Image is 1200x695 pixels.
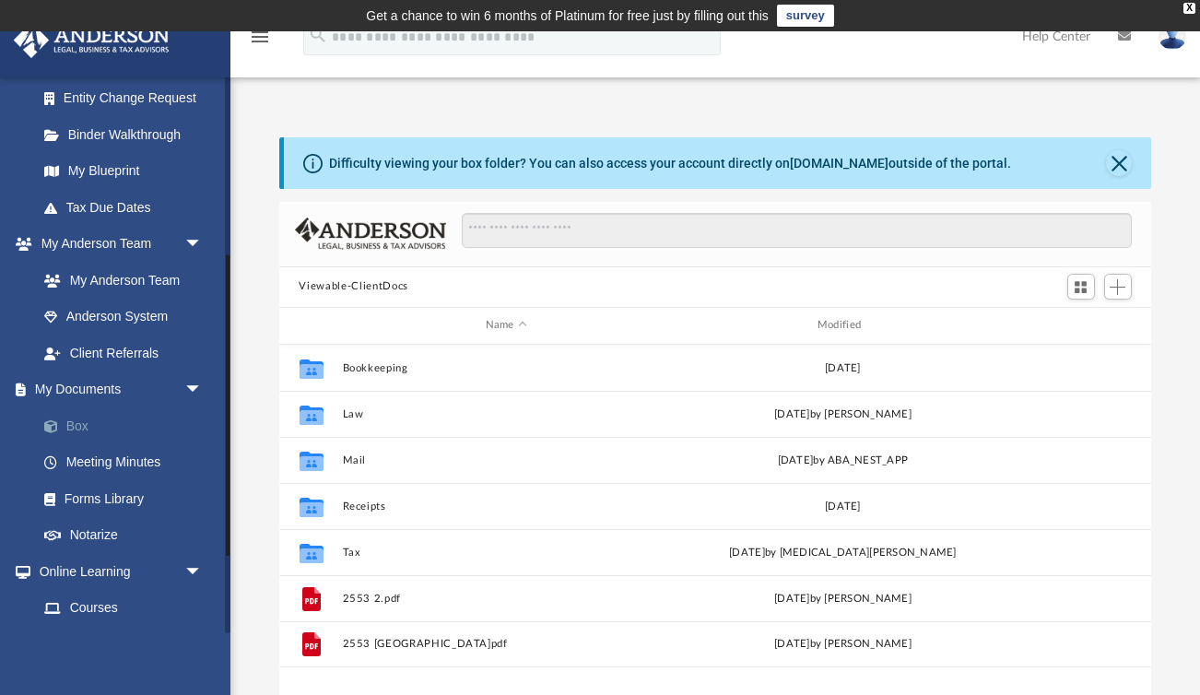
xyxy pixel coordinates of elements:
a: My Documentsarrow_drop_down [13,371,230,408]
a: menu [249,35,271,48]
i: menu [249,26,271,48]
div: close [1183,3,1195,14]
div: Modified [677,317,1006,334]
button: Switch to Grid View [1067,274,1095,300]
button: 2553 2.pdf [342,593,670,605]
span: arrow_drop_down [184,226,221,264]
button: Viewable-ClientDocs [299,278,407,295]
button: Law [342,408,670,420]
div: Name [341,317,670,334]
a: Courses [26,590,221,627]
div: [DATE] [678,359,1006,376]
a: Entity Change Request [26,80,230,117]
a: Tax Due Dates [26,189,230,226]
div: [DATE] by [PERSON_NAME] [678,636,1006,653]
a: [DOMAIN_NAME] [790,156,888,171]
div: [DATE] by ABA_NEST_APP [678,452,1006,468]
button: Tax [342,547,670,559]
a: Binder Walkthrough [26,116,230,153]
button: Close [1106,150,1132,176]
img: Anderson Advisors Platinum Portal [8,22,175,58]
button: Bookkeeping [342,362,670,374]
i: search [308,25,328,45]
div: id [1015,317,1144,334]
a: Notarize [26,517,230,554]
a: Video Training [26,626,212,663]
div: by [PERSON_NAME] [678,406,1006,422]
button: Mail [342,454,670,466]
input: Search files and folders [462,213,1131,248]
button: Receipts [342,501,670,512]
span: arrow_drop_down [184,553,221,591]
div: [DATE] [678,498,1006,514]
a: My Anderson Team [26,262,212,299]
div: [DATE] by [MEDICAL_DATA][PERSON_NAME] [678,544,1006,560]
span: arrow_drop_down [184,371,221,409]
div: [DATE] by [PERSON_NAME] [678,590,1006,607]
div: id [287,317,333,334]
a: Forms Library [26,480,221,517]
a: Meeting Minutes [26,444,230,481]
button: Add [1104,274,1132,300]
a: survey [777,5,834,27]
a: Client Referrals [26,335,221,371]
a: My Blueprint [26,153,221,190]
a: Anderson System [26,299,221,336]
a: My Anderson Teamarrow_drop_down [13,226,221,263]
a: Online Learningarrow_drop_down [13,553,221,590]
a: Box [26,407,230,444]
div: Difficulty viewing your box folder? You can also access your account directly on outside of the p... [329,154,1011,173]
img: User Pic [1159,23,1186,50]
button: 2553 [GEOGRAPHIC_DATA]pdf [342,638,670,650]
div: Get a chance to win 6 months of Platinum for free just by filling out this [366,5,769,27]
span: [DATE] [774,408,810,418]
